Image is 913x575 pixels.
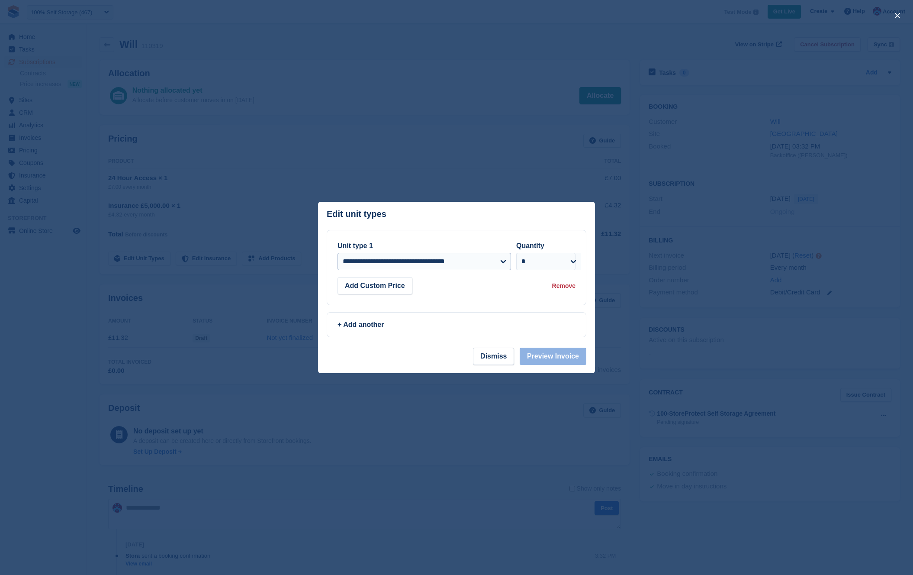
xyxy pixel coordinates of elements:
a: + Add another [327,312,586,337]
label: Unit type 1 [338,242,373,249]
label: Quantity [516,242,544,249]
div: Remove [552,281,575,291]
button: Dismiss [473,348,514,365]
button: Preview Invoice [520,348,586,365]
button: close [890,9,904,23]
div: + Add another [338,320,575,330]
p: Edit unit types [327,209,386,219]
button: Add Custom Price [338,277,412,294]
